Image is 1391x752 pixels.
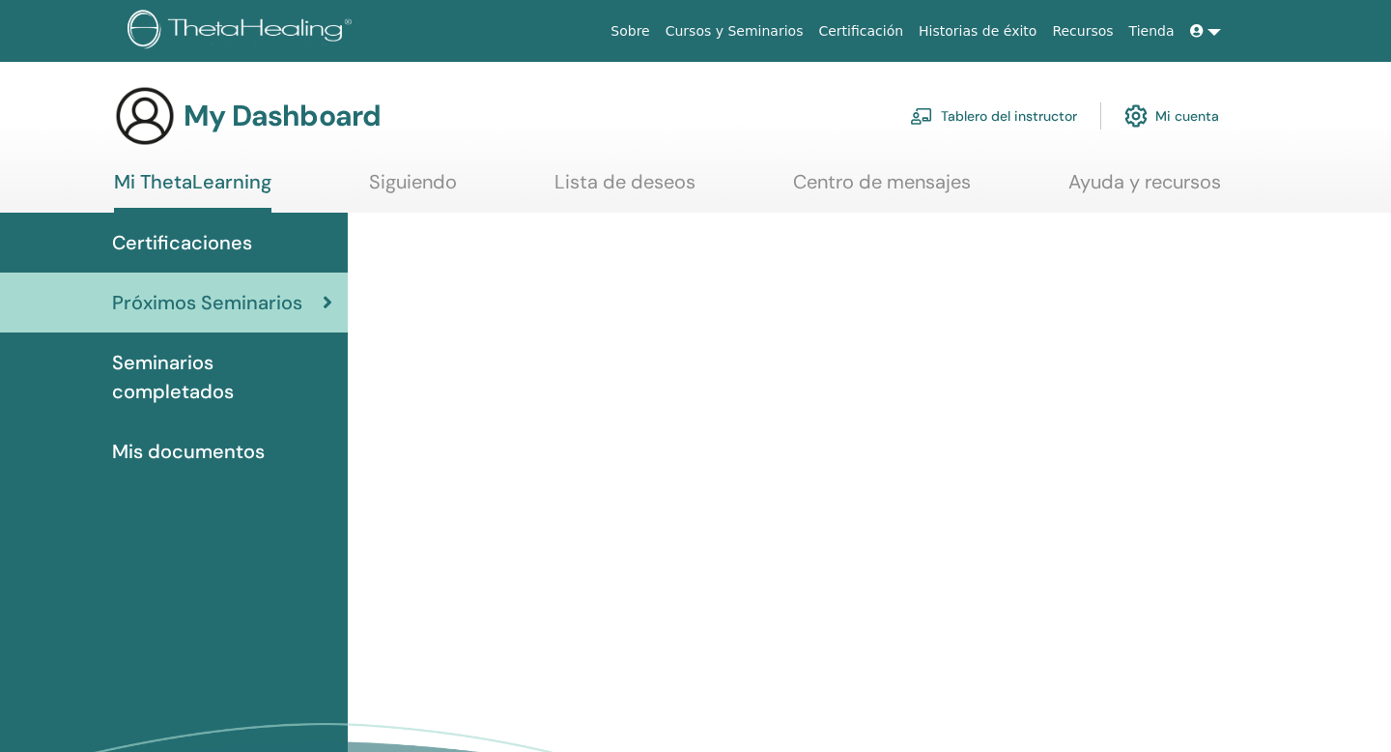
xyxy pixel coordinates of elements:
[112,228,252,257] span: Certificaciones
[369,170,457,208] a: Siguiendo
[1068,170,1221,208] a: Ayuda y recursos
[911,14,1044,49] a: Historias de éxito
[658,14,811,49] a: Cursos y Seminarios
[910,107,933,125] img: chalkboard-teacher.svg
[184,99,381,133] h3: My Dashboard
[1124,100,1148,132] img: cog.svg
[810,14,911,49] a: Certificación
[128,10,358,53] img: logo.png
[793,170,971,208] a: Centro de mensajes
[1124,95,1219,137] a: Mi cuenta
[114,170,271,213] a: Mi ThetaLearning
[112,288,302,317] span: Próximos Seminarios
[910,95,1077,137] a: Tablero del instructor
[554,170,695,208] a: Lista de deseos
[1044,14,1121,49] a: Recursos
[112,348,332,406] span: Seminarios completados
[603,14,657,49] a: Sobre
[114,85,176,147] img: generic-user-icon.jpg
[1121,14,1182,49] a: Tienda
[112,437,265,466] span: Mis documentos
